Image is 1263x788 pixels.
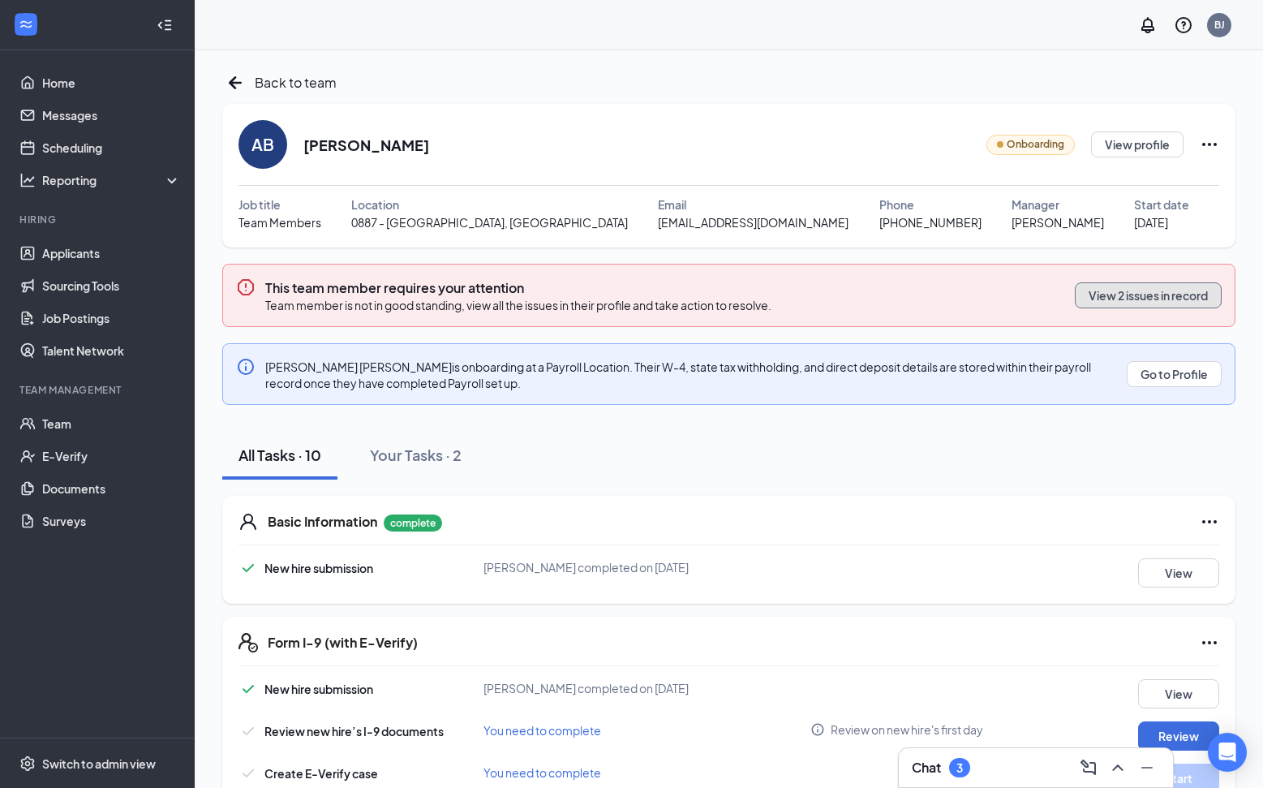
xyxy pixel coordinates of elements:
[1108,758,1128,777] svg: ChevronUp
[483,681,689,695] span: [PERSON_NAME] completed on [DATE]
[1208,733,1247,772] div: Open Intercom Messenger
[238,764,258,783] svg: Checkmark
[255,72,337,93] span: Back to team
[42,269,181,302] a: Sourcing Tools
[1012,213,1104,231] span: [PERSON_NAME]
[19,756,36,772] svg: Settings
[42,67,181,99] a: Home
[42,756,156,772] div: Switch to admin view
[1105,755,1131,781] button: ChevronUp
[268,634,418,652] h5: Form I-9 (with E-Verify)
[384,515,442,532] p: complete
[238,558,258,578] svg: Checkmark
[222,70,248,96] svg: ArrowLeftNew
[658,213,848,231] span: [EMAIL_ADDRESS][DOMAIN_NAME]
[236,278,256,297] svg: Error
[42,334,181,367] a: Talent Network
[1134,213,1168,231] span: [DATE]
[831,721,983,738] span: Review on new hire's first day
[1079,758,1098,777] svg: ComposeMessage
[351,196,399,213] span: Location
[251,133,274,156] div: AB
[1200,135,1219,154] svg: Ellipses
[42,237,181,269] a: Applicants
[264,724,444,738] span: Review new hire’s I-9 documents
[912,759,941,777] h3: Chat
[1137,758,1157,777] svg: Minimize
[265,360,1091,390] span: [PERSON_NAME] [PERSON_NAME] is onboarding at a Payroll Location. Their W-4, state tax withholding...
[264,682,373,696] span: New hire submission
[1127,361,1222,387] button: Go to Profile
[238,196,281,213] span: Job title
[238,679,258,699] svg: Checkmark
[1138,721,1219,751] button: Review
[1138,558,1219,588] button: View
[658,196,686,213] span: Email
[1200,633,1219,652] svg: Ellipses
[1214,18,1225,32] div: BJ
[1091,131,1184,157] button: View profile
[1200,512,1219,532] svg: Ellipses
[42,131,181,164] a: Scheduling
[1138,15,1158,35] svg: Notifications
[1138,679,1219,708] button: View
[19,213,178,226] div: Hiring
[42,440,181,472] a: E-Verify
[157,17,173,33] svg: Collapse
[268,513,377,531] h5: Basic Information
[483,765,601,780] span: You need to complete
[18,16,34,32] svg: WorkstreamLogo
[1007,137,1064,153] span: Onboarding
[956,761,963,775] div: 3
[42,99,181,131] a: Messages
[42,472,181,505] a: Documents
[265,298,771,312] span: Team member is not in good standing, view all the issues in their profile and take action to reso...
[1134,196,1189,213] span: Start date
[265,279,771,297] h3: This team member requires your attention
[236,357,256,377] svg: Info
[238,633,258,652] svg: FormI9EVerifyIcon
[1174,15,1193,35] svg: QuestionInfo
[370,445,462,465] div: Your Tasks · 2
[238,445,321,465] div: All Tasks · 10
[238,213,321,231] span: Team Members
[264,561,373,575] span: New hire submission
[42,407,181,440] a: Team
[42,172,182,188] div: Reporting
[351,213,628,231] span: 0887 - [GEOGRAPHIC_DATA], [GEOGRAPHIC_DATA]
[810,722,825,737] svg: Info
[222,70,337,96] a: ArrowLeftNewBack to team
[483,723,601,738] span: You need to complete
[238,512,258,532] svg: User
[483,560,689,575] span: [PERSON_NAME] completed on [DATE]
[42,302,181,334] a: Job Postings
[19,383,178,397] div: Team Management
[238,721,258,741] svg: Checkmark
[303,135,429,155] h2: [PERSON_NAME]
[19,172,36,188] svg: Analysis
[1076,755,1102,781] button: ComposeMessage
[1012,196,1059,213] span: Manager
[42,505,181,537] a: Surveys
[1075,282,1222,308] button: View 2 issues in record
[879,213,982,231] span: [PHONE_NUMBER]
[879,196,914,213] span: Phone
[1134,755,1160,781] button: Minimize
[264,766,378,781] span: Create E-Verify case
